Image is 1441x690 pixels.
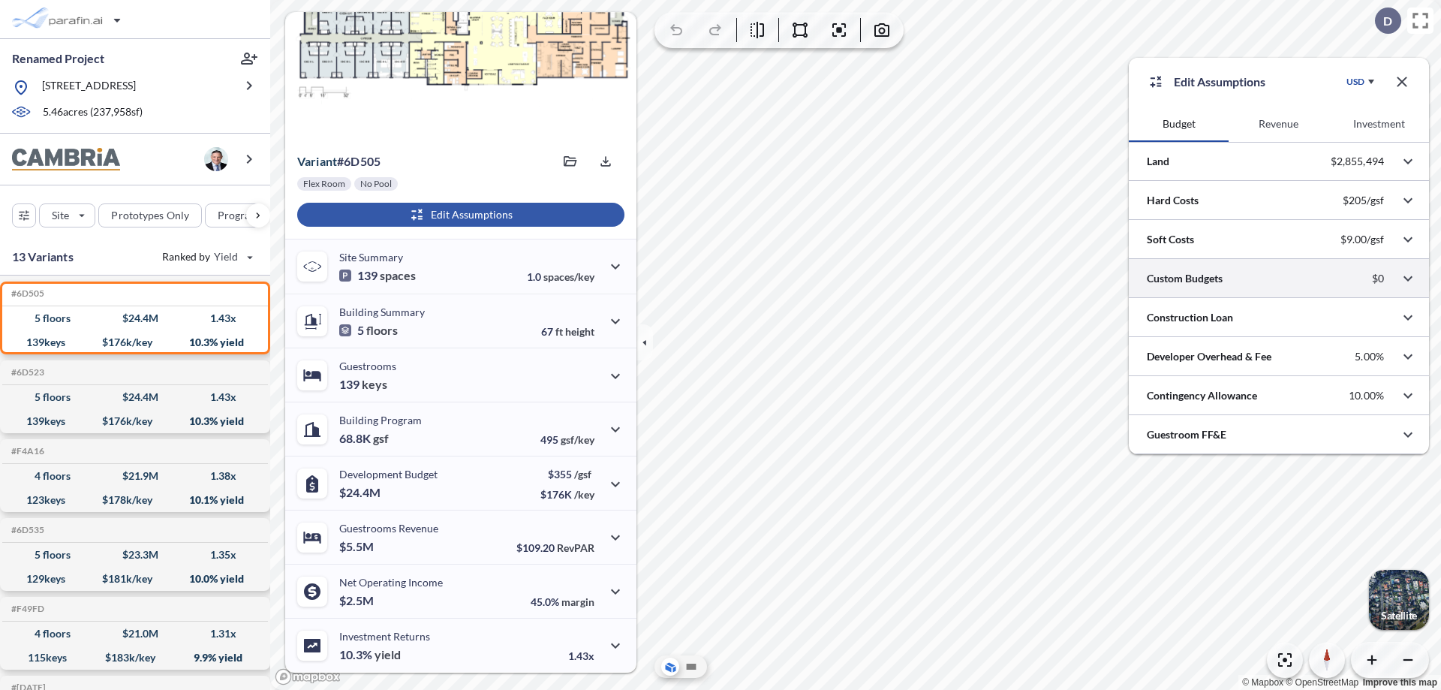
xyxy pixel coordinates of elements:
[1369,570,1429,630] img: Switcher Image
[574,488,594,501] span: /key
[360,178,392,190] p: No Pool
[1286,677,1358,688] a: OpenStreetMap
[1346,76,1364,88] div: USD
[1349,389,1384,402] p: 10.00%
[339,593,376,608] p: $2.5M
[339,251,403,264] p: Site Summary
[297,154,381,169] p: # 6d505
[339,377,387,392] p: 139
[52,208,69,223] p: Site
[339,647,401,662] p: 10.3%
[98,203,202,227] button: Prototypes Only
[339,522,438,535] p: Guestrooms Revenue
[339,414,422,426] p: Building Program
[218,208,260,223] p: Program
[373,431,389,446] span: gsf
[561,595,594,608] span: margin
[543,270,594,283] span: spaces/key
[1363,677,1437,688] a: Improve this map
[297,154,337,168] span: Variant
[339,576,443,589] p: Net Operating Income
[362,377,387,392] span: keys
[8,446,44,456] h5: Click to copy the code
[12,148,120,171] img: BrandImage
[42,78,136,97] p: [STREET_ADDRESS]
[557,541,594,554] span: RevPAR
[1329,106,1429,142] button: Investment
[43,104,143,121] p: 5.46 acres ( 237,958 sf)
[1369,570,1429,630] button: Switcher ImageSatellite
[39,203,95,227] button: Site
[540,488,594,501] p: $176K
[1381,610,1417,622] p: Satellite
[339,630,430,643] p: Investment Returns
[366,323,398,338] span: floors
[527,270,594,283] p: 1.0
[204,147,228,171] img: user logo
[1174,73,1265,91] p: Edit Assumptions
[1129,106,1229,142] button: Budget
[375,647,401,662] span: yield
[1147,427,1226,442] p: Guestroom FF&E
[12,248,74,266] p: 13 Variants
[205,203,286,227] button: Program
[339,539,376,554] p: $5.5M
[1355,350,1384,363] p: 5.00%
[297,203,624,227] button: Edit Assumptions
[8,288,44,299] h5: Click to copy the code
[540,433,594,446] p: 495
[8,367,44,378] h5: Click to copy the code
[339,485,383,500] p: $24.4M
[1147,349,1271,364] p: Developer Overhead & Fee
[339,268,416,283] p: 139
[339,360,396,372] p: Guestrooms
[12,50,104,67] p: Renamed Project
[111,208,189,223] p: Prototypes Only
[1147,310,1233,325] p: Construction Loan
[682,658,700,676] button: Site Plan
[540,468,594,481] p: $355
[1343,194,1384,207] p: $205/gsf
[339,323,398,338] p: 5
[1242,677,1283,688] a: Mapbox
[339,306,425,318] p: Building Summary
[380,268,416,283] span: spaces
[339,468,438,481] p: Development Budget
[275,668,341,685] a: Mapbox homepage
[214,249,239,264] span: Yield
[1229,106,1328,142] button: Revenue
[8,604,44,614] h5: Click to copy the code
[1147,388,1257,403] p: Contingency Allowance
[1147,154,1169,169] p: Land
[516,541,594,554] p: $109.20
[565,325,594,338] span: height
[531,595,594,608] p: 45.0%
[8,525,44,535] h5: Click to copy the code
[339,431,389,446] p: 68.8K
[561,433,594,446] span: gsf/key
[150,245,263,269] button: Ranked by Yield
[555,325,563,338] span: ft
[568,649,594,662] p: 1.43x
[1331,155,1384,168] p: $2,855,494
[1147,232,1194,247] p: Soft Costs
[574,468,591,481] span: /gsf
[303,178,345,190] p: Flex Room
[1340,233,1384,246] p: $9.00/gsf
[1383,14,1392,28] p: D
[661,658,679,676] button: Aerial View
[541,325,594,338] p: 67
[1147,193,1199,208] p: Hard Costs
